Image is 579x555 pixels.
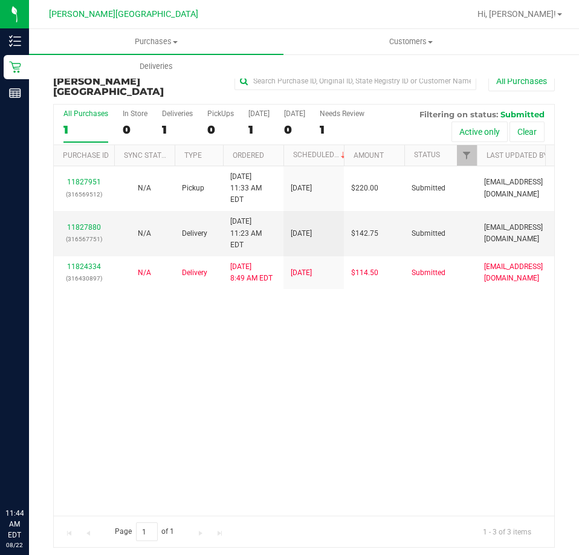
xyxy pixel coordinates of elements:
[136,522,158,541] input: 1
[351,228,378,239] span: $142.75
[9,35,21,47] inline-svg: Inventory
[29,54,283,79] a: Deliveries
[123,123,147,137] div: 0
[351,183,378,194] span: $220.00
[457,145,477,166] a: Filter
[67,178,101,186] a: 11827951
[63,151,109,160] a: Purchase ID
[473,522,541,540] span: 1 - 3 of 3 items
[12,458,48,495] iframe: Resource center
[291,267,312,279] span: [DATE]
[354,151,384,160] a: Amount
[233,151,264,160] a: Ordered
[63,123,108,137] div: 1
[63,109,108,118] div: All Purchases
[412,267,445,279] span: Submitted
[207,109,234,118] div: PickUps
[207,123,234,137] div: 0
[29,29,283,54] a: Purchases
[53,76,164,98] span: [PERSON_NAME][GEOGRAPHIC_DATA]
[293,151,348,159] a: Scheduled
[61,233,107,245] p: (316567751)
[61,273,107,284] p: (316430897)
[61,189,107,200] p: (316569512)
[235,72,476,90] input: Search Purchase ID, Original ID, State Registry ID or Customer Name...
[488,71,555,91] button: All Purchases
[291,228,312,239] span: [DATE]
[320,123,364,137] div: 1
[351,267,378,279] span: $114.50
[182,228,207,239] span: Delivery
[138,228,151,239] button: N/A
[67,223,101,232] a: 11827880
[162,123,193,137] div: 1
[53,65,221,97] h3: Purchase Fulfillment:
[291,183,312,194] span: [DATE]
[138,229,151,238] span: Not Applicable
[9,87,21,99] inline-svg: Reports
[283,29,538,54] a: Customers
[412,228,445,239] span: Submitted
[49,9,198,19] span: [PERSON_NAME][GEOGRAPHIC_DATA]
[9,61,21,73] inline-svg: Retail
[138,183,151,194] button: N/A
[320,109,364,118] div: Needs Review
[182,267,207,279] span: Delivery
[124,151,170,160] a: Sync Status
[500,109,545,119] span: Submitted
[248,109,270,118] div: [DATE]
[509,122,545,142] button: Clear
[419,109,498,119] span: Filtering on status:
[414,151,440,159] a: Status
[230,261,273,284] span: [DATE] 8:49 AM EDT
[230,216,276,251] span: [DATE] 11:23 AM EDT
[284,123,305,137] div: 0
[230,171,276,206] span: [DATE] 11:33 AM EDT
[138,184,151,192] span: Not Applicable
[105,522,184,541] span: Page of 1
[248,123,270,137] div: 1
[5,540,24,550] p: 08/22
[284,36,537,47] span: Customers
[162,109,193,118] div: Deliveries
[412,183,445,194] span: Submitted
[451,122,508,142] button: Active only
[138,268,151,277] span: Not Applicable
[5,508,24,540] p: 11:44 AM EDT
[123,61,189,72] span: Deliveries
[182,183,204,194] span: Pickup
[67,262,101,271] a: 11824334
[138,267,151,279] button: N/A
[284,109,305,118] div: [DATE]
[477,9,556,19] span: Hi, [PERSON_NAME]!
[123,109,147,118] div: In Store
[29,36,283,47] span: Purchases
[184,151,202,160] a: Type
[487,151,548,160] a: Last Updated By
